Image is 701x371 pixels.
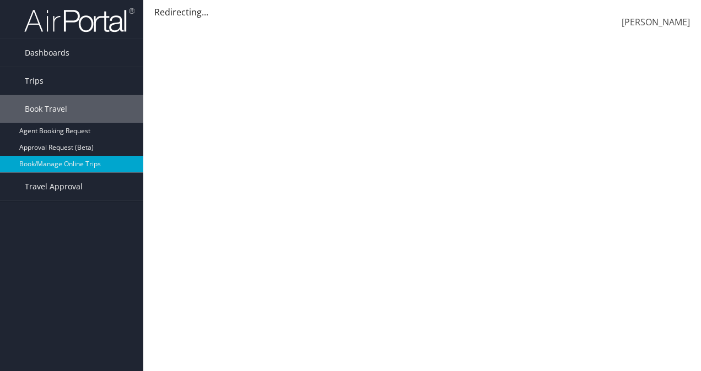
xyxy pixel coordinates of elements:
[622,6,690,40] a: [PERSON_NAME]
[25,67,44,95] span: Trips
[25,39,69,67] span: Dashboards
[24,7,134,33] img: airportal-logo.png
[25,173,83,200] span: Travel Approval
[622,16,690,28] span: [PERSON_NAME]
[25,95,67,123] span: Book Travel
[154,6,690,19] div: Redirecting...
